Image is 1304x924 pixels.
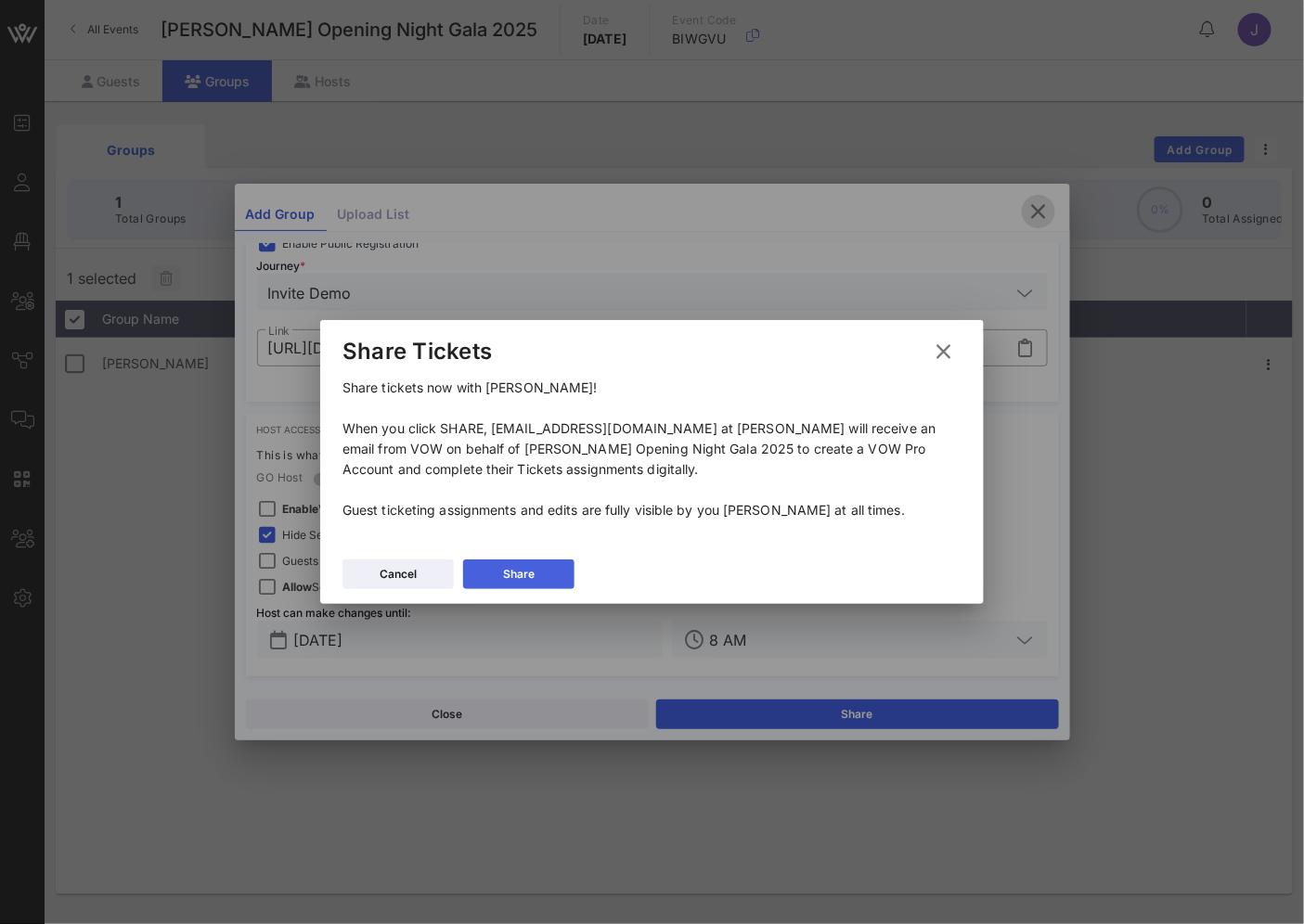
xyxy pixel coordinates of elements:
[342,559,454,589] button: Cancel
[342,378,962,520] p: Share tickets now with [PERSON_NAME]! When you click SHARE, [EMAIL_ADDRESS][DOMAIN_NAME] at [PERS...
[463,559,575,589] button: Share
[380,565,417,584] div: Cancel
[342,338,492,366] div: Share Tickets
[503,565,535,584] div: Share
